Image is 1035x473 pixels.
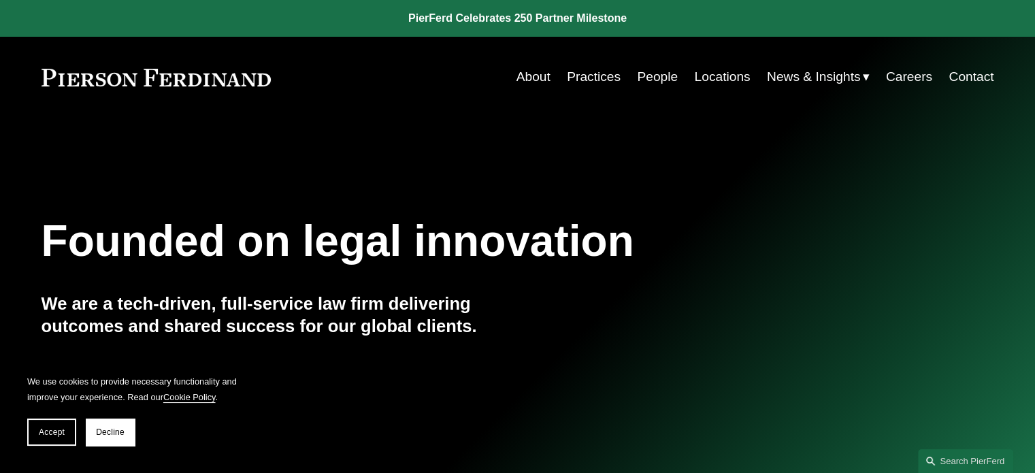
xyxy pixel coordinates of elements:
section: Cookie banner [14,360,259,459]
button: Accept [27,419,76,446]
a: Cookie Policy [163,392,216,402]
h1: Founded on legal innovation [42,216,836,266]
p: We use cookies to provide necessary functionality and improve your experience. Read our . [27,374,245,405]
a: People [637,64,678,90]
a: Practices [567,64,621,90]
a: Contact [949,64,993,90]
a: Search this site [918,449,1013,473]
a: About [516,64,551,90]
button: Decline [86,419,135,446]
a: Locations [694,64,750,90]
span: News & Insights [767,65,861,89]
h4: We are a tech-driven, full-service law firm delivering outcomes and shared success for our global... [42,293,518,337]
span: Accept [39,427,65,437]
a: folder dropdown [767,64,870,90]
span: Decline [96,427,125,437]
a: Careers [886,64,932,90]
